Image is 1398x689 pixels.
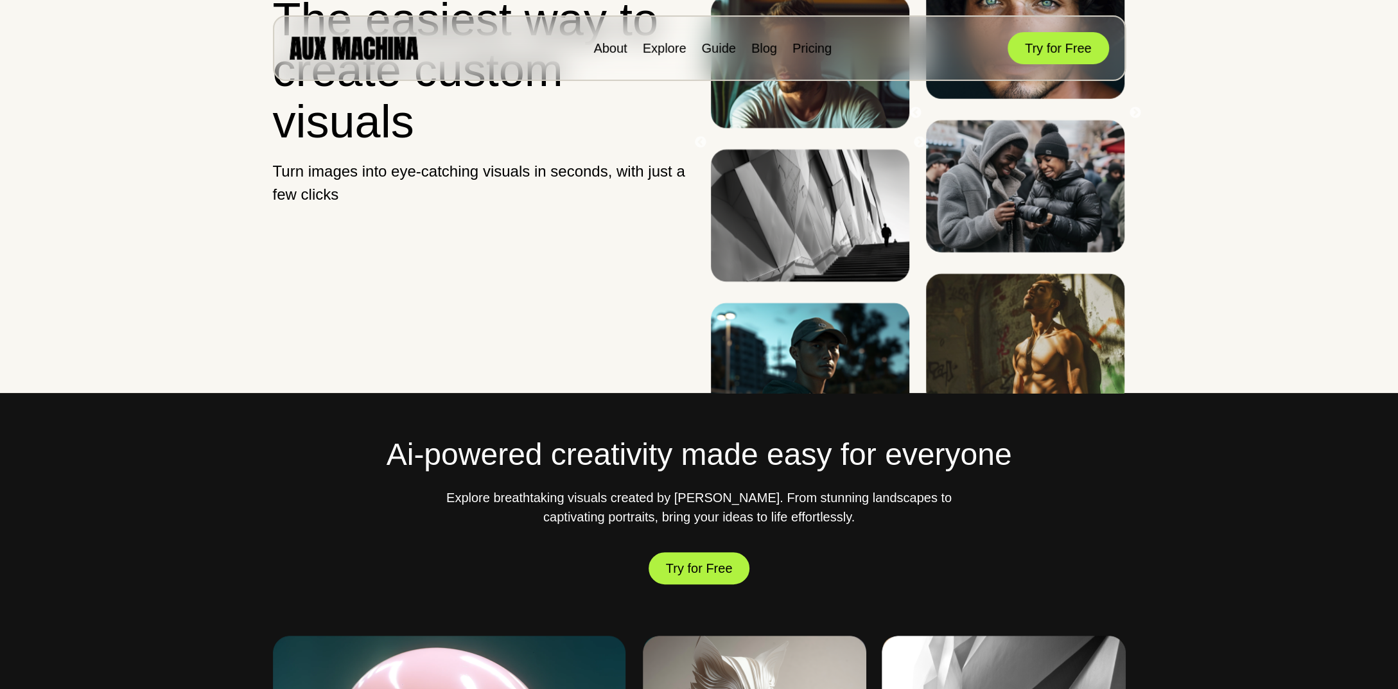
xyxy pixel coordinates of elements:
a: About [593,41,627,55]
a: Explore [643,41,686,55]
button: Try for Free [649,552,750,584]
img: AUX MACHINA [290,37,418,59]
button: Next [1129,107,1142,119]
img: Image [711,303,909,435]
button: Try for Free [1008,32,1109,64]
img: Image [926,120,1124,252]
h2: Ai-powered creativity made easy for everyone [273,432,1126,478]
a: Guide [701,41,735,55]
img: Image [711,150,909,282]
p: Explore breathtaking visuals created by [PERSON_NAME]. From stunning landscapes to captivating po... [442,488,956,527]
button: Next [913,136,926,149]
p: Turn images into eye-catching visuals in seconds, with just a few clicks [273,160,688,206]
button: Previous [909,107,922,119]
a: Blog [751,41,777,55]
img: Image [926,274,1124,406]
a: Pricing [792,41,832,55]
button: Previous [694,136,707,149]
